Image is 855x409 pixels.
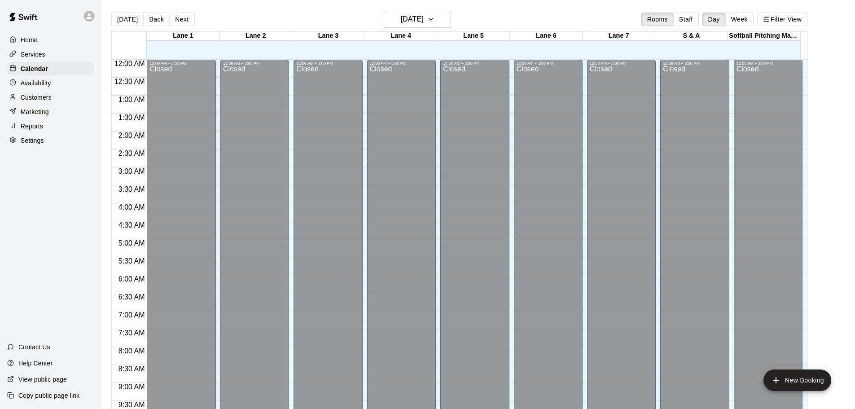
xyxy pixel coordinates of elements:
p: Help Center [18,359,53,368]
span: 1:00 AM [116,96,147,103]
span: 6:00 AM [116,275,147,283]
div: Lane 4 [364,32,437,40]
button: [DATE] [111,13,144,26]
p: Copy public page link [18,391,79,400]
p: Marketing [21,107,49,116]
h6: [DATE] [401,13,424,26]
div: 12:00 AM – 3:00 PM [149,61,213,66]
button: Filter View [757,13,807,26]
p: Customers [21,93,52,102]
span: 3:00 AM [116,167,147,175]
span: 6:30 AM [116,293,147,301]
span: 12:30 AM [112,78,147,85]
button: add [763,369,831,391]
p: Reports [21,122,43,131]
div: 12:00 AM – 3:00 PM [296,61,360,66]
span: 7:00 AM [116,311,147,319]
span: 9:00 AM [116,383,147,391]
a: Reports [7,119,94,133]
button: [DATE] [384,11,451,28]
div: Lane 7 [583,32,655,40]
a: Marketing [7,105,94,119]
div: Lane 6 [510,32,583,40]
p: Availability [21,79,51,88]
a: Services [7,48,94,61]
a: Calendar [7,62,94,75]
a: Customers [7,91,94,104]
div: 12:00 AM – 3:00 PM [443,61,506,66]
p: Home [21,35,38,44]
span: 2:30 AM [116,150,147,157]
span: 5:30 AM [116,257,147,265]
a: Availability [7,76,94,90]
span: 3:30 AM [116,185,147,193]
p: View public page [18,375,67,384]
span: 2:00 AM [116,132,147,139]
div: 12:00 AM – 3:00 PM [223,61,286,66]
span: 9:30 AM [116,401,147,409]
button: Next [169,13,194,26]
a: Home [7,33,94,47]
div: Lane 1 [147,32,219,40]
span: 5:00 AM [116,239,147,247]
a: Settings [7,134,94,147]
p: Contact Us [18,343,50,352]
div: Lane 2 [219,32,292,40]
div: 12:00 AM – 3:00 PM [663,61,726,66]
span: 8:00 AM [116,347,147,355]
div: 12:00 AM – 3:00 PM [737,61,800,66]
span: 8:30 AM [116,365,147,373]
button: Back [143,13,170,26]
div: Softball Pitching Machine [728,32,800,40]
span: 7:30 AM [116,329,147,337]
div: Lane 5 [437,32,510,40]
div: 12:00 AM – 3:00 PM [370,61,433,66]
p: Settings [21,136,44,145]
span: 4:00 AM [116,203,147,211]
button: Week [725,13,754,26]
p: Calendar [21,64,48,73]
span: 12:00 AM [112,60,147,67]
button: Day [702,13,726,26]
div: 12:00 AM – 3:00 PM [517,61,580,66]
div: S & A [655,32,728,40]
div: Lane 3 [292,32,365,40]
span: 4:30 AM [116,221,147,229]
button: Staff [673,13,699,26]
span: 1:30 AM [116,114,147,121]
div: 12:00 AM – 3:00 PM [590,61,653,66]
p: Services [21,50,45,59]
button: Rooms [641,13,674,26]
